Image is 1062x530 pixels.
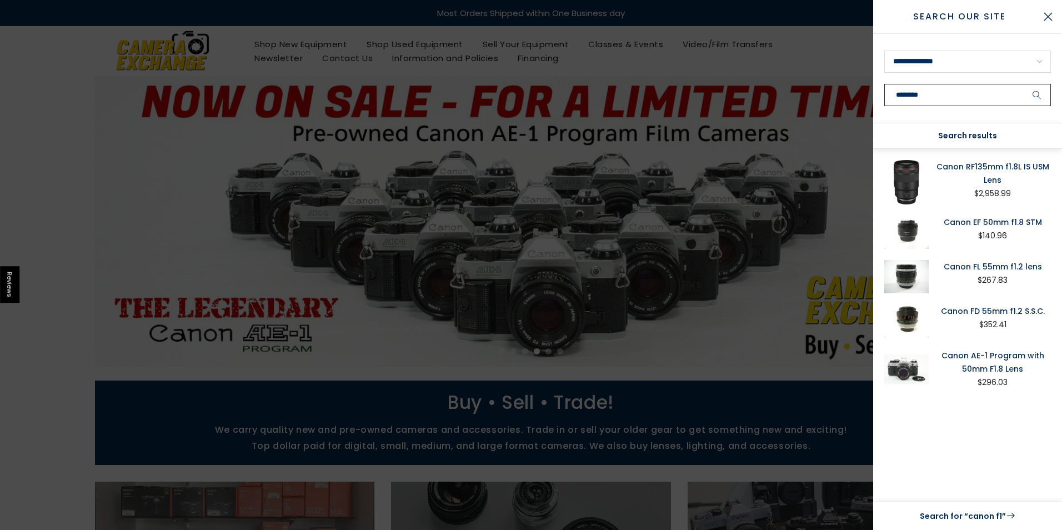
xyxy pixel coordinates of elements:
div: $352.41 [979,318,1006,332]
div: $2,958.99 [974,187,1011,201]
a: Canon FL 55mm f1.2 lens [934,260,1051,273]
a: Canon FD 55mm f1.2 S.S.C. [934,304,1051,318]
div: $296.03 [978,376,1008,389]
img: Canon FD 55mm f1.2 S.S.C. Lenses Small Format - Canon FD Mount lenses Canon 90807 [884,304,929,338]
span: Search Our Site [884,10,1034,23]
a: Canon AE-1 Program with 50mm F1.8 Lens [934,349,1051,376]
a: Canon EF 50mm f1.8 STM [934,216,1051,229]
div: $140.96 [978,229,1007,243]
button: Close Search [1034,3,1062,31]
div: Search results [873,123,1062,149]
img: Canon RF135mm f2.8L IS USM Lens - Available for Pre-order! Lenses - Small Format - Canon EOS Moun... [884,160,929,204]
img: Canon FL 55mm f1.2 lens Lenses Small Format - Canon FD Mount lenses Canon 66504 [884,260,929,293]
a: Canon RF135mm f1.8L IS USM Lens [934,160,1051,187]
img: Canon EF 50mm f1.8 STM [884,216,929,249]
div: $267.83 [978,273,1008,287]
a: Search for “canon f1” [884,509,1051,523]
img: Canon AE-1 Program with 50mm F1.8 Lens 35mm Film Cameras - 35mm SLR Cameras Canon 3860909 [884,349,929,389]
